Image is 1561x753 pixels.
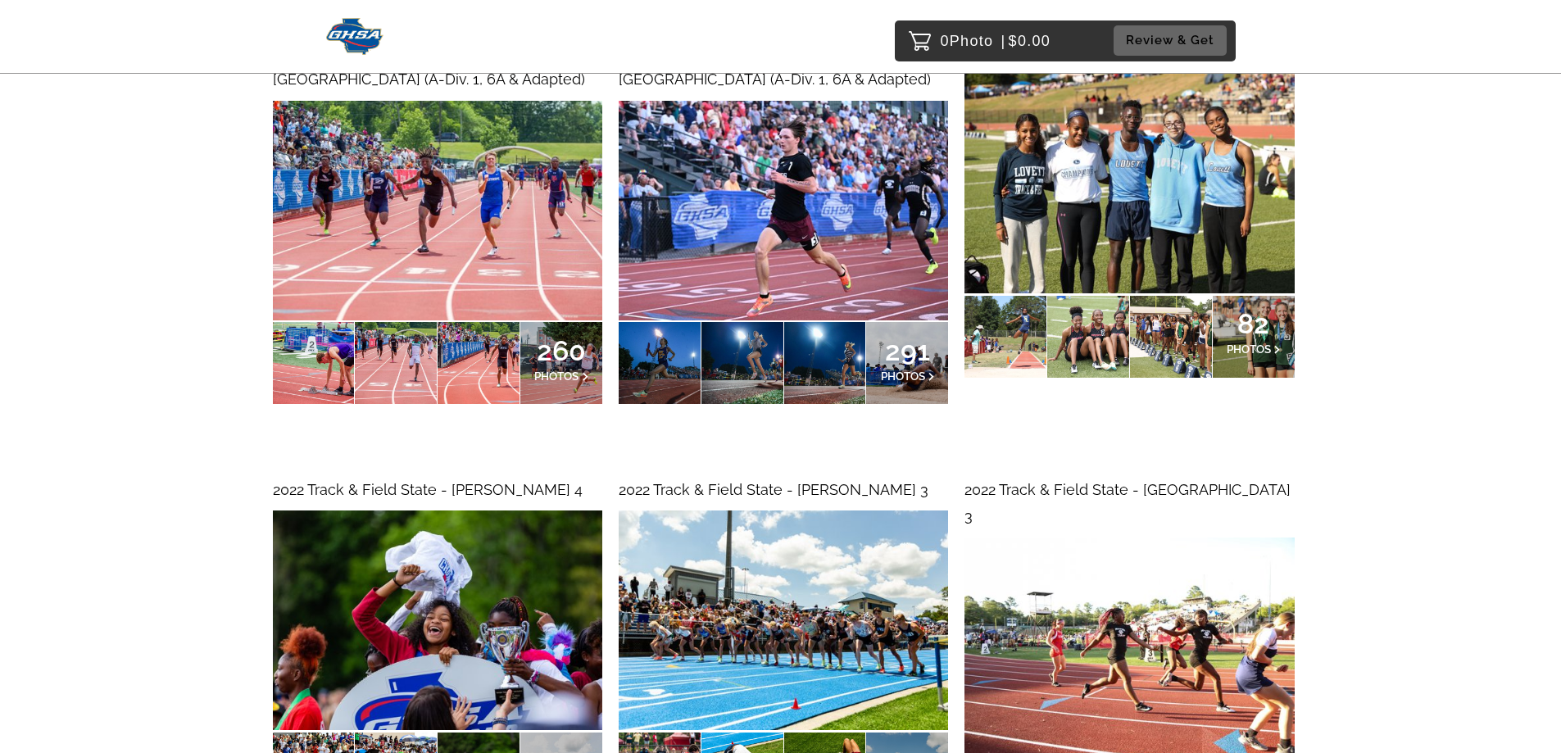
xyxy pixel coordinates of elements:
[881,346,935,356] span: 291
[964,40,1294,378] a: 2022 Track & Field State - [PERSON_NAME]82PHOTOS
[964,481,1291,524] span: 2022 Track & Field State - [GEOGRAPHIC_DATA] 3
[273,510,602,730] img: 59804
[619,481,928,498] span: 2022 Track & Field State - [PERSON_NAME] 3
[619,510,948,730] img: 59678
[1227,319,1281,329] span: 82
[1227,342,1271,356] span: PHOTOS
[1114,25,1227,56] button: Review & Get
[619,101,948,320] img: 83976
[950,28,994,54] span: Photo
[881,370,925,383] span: PHOTOS
[273,101,602,320] img: 84253
[273,40,602,404] a: 2023 Track & Field State - [DATE], [GEOGRAPHIC_DATA] (A-Div. 1, 6A & Adapted)260PHOTOS
[534,346,588,356] span: 260
[326,18,384,55] img: Snapphound Logo
[941,28,1051,54] p: 0 $0.00
[273,481,583,498] span: 2022 Track & Field State - [PERSON_NAME] 4
[619,40,948,404] a: 2023 Track & Field State - [DATE], [GEOGRAPHIC_DATA] (A-Div. 1, 6A & Adapted)291PHOTOS
[1114,25,1232,56] a: Review & Get
[964,74,1294,293] img: 60819
[534,370,579,383] span: PHOTOS
[1001,33,1006,49] span: |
